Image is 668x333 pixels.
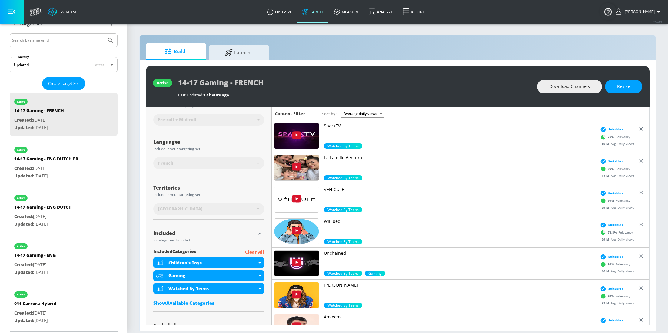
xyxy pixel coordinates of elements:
span: Launch [215,45,261,60]
a: Target [297,1,329,23]
span: Created: [14,310,33,316]
span: Watched By Teens [324,143,362,149]
div: Relevancy [599,292,630,301]
button: Create Target Set [42,77,85,90]
span: 17 hours ago [203,92,229,98]
span: 73.8 % [608,230,619,235]
div: active011 Carrera HybridCreated:[DATE]Updated:[DATE] [10,285,118,329]
span: 16 M [602,269,611,273]
img: UUu4ik9G1180gq0Ag0eA0YeQ [274,282,319,308]
div: 70.0% [324,143,362,149]
span: Watched By Teens [324,239,362,244]
a: measure [329,1,364,23]
div: Updated [14,62,29,67]
span: Download Channels [549,83,590,90]
span: v 4.32.0 [653,20,662,23]
div: Avg. Daily Views [599,205,634,210]
div: Relevancy [599,164,630,173]
span: Watched By Teens [324,303,362,308]
div: Excluded [153,323,255,328]
p: [DATE] [14,317,56,325]
span: Updated: [14,269,34,275]
span: 29 M [602,205,611,210]
span: Updated: [14,221,34,227]
div: Gaming [168,273,257,278]
div: Relevancy [599,324,630,333]
h6: Content Filter [275,111,305,116]
button: Open Resource Center [600,3,616,20]
div: ShowAvailable Categories [153,300,264,306]
div: 14-17 Gaming - FRENCH [14,108,64,116]
span: 29 M [602,237,611,241]
div: Children's Toys [168,260,257,266]
div: active [17,197,25,200]
div: French [153,157,264,169]
p: [DATE] [14,261,56,269]
div: Avg. Daily Views [599,301,634,305]
a: SparkTV [324,123,595,143]
span: Build [152,44,198,59]
div: Include in your targeting set [153,104,264,108]
div: 14-17 Gaming - ENG [14,252,56,261]
div: Relevancy [599,228,633,237]
span: Created: [14,262,33,267]
div: 99.0% [324,207,362,212]
span: Suitable › [609,127,623,132]
div: Relevancy [599,196,630,205]
span: 99 % [608,198,616,203]
div: 3 Categories Included [153,238,255,242]
span: Revise [617,83,630,90]
div: Relevancy [599,260,630,269]
span: [GEOGRAPHIC_DATA] [158,206,203,212]
span: Updated: [14,125,34,130]
p: SparkTV [324,123,595,129]
a: Report [398,1,430,23]
p: La Famille Ventura [324,155,595,161]
p: [DATE] [14,220,72,228]
p: Unchained [324,250,595,256]
p: Target Set [19,20,43,27]
div: Include in your targeting set [153,193,264,197]
span: 99 % [608,262,616,267]
img: UUEnBTmb_YoyZOlZgPUiqA0g [274,219,319,244]
div: Children's Toys [153,257,264,268]
img: UUPsEhu-RgAsEADksnYKjAtw [274,187,319,212]
p: [DATE] [14,116,64,124]
span: Suitable › [609,286,623,291]
a: Willibed [324,218,595,239]
div: Avg. Daily Views [599,142,634,146]
span: Suitable › [609,254,623,259]
div: active14-17 Gaming - ENGCreated:[DATE]Updated:[DATE] [10,237,118,281]
div: 73.8% [324,239,362,244]
span: Suitable › [609,159,623,163]
span: 70 % [608,135,616,139]
a: Analyze [364,1,398,23]
div: active14-17 Gaming - ENG DUTCHCreated:[DATE]Updated:[DATE] [10,189,118,232]
label: Sort By [17,55,30,59]
span: Watched By Teens [324,271,362,276]
div: Suitable › [599,190,623,196]
div: Last Updated: [178,92,531,98]
div: active14-17 Gaming - ENG DUTCH FRCreated:[DATE]Updated:[DATE] [10,141,118,184]
span: login as: stephanie.wolklin@zefr.com [622,10,655,14]
nav: list of Target Set [10,90,118,331]
p: [DATE] [14,309,56,317]
div: active [17,293,25,296]
span: Suitable › [609,223,623,227]
div: Atrium [59,9,76,15]
div: Suitable › [599,318,623,324]
div: Territories [153,185,264,190]
p: Willibed [324,218,595,224]
div: active14-17 Gaming - FRENCHCreated:[DATE]Updated:[DATE] [10,92,118,136]
span: 23 M [602,301,611,305]
span: Created: [14,117,33,123]
span: 40 M [602,142,611,146]
div: active [17,148,25,151]
a: VÉHICULE [324,187,595,207]
input: Search by name or Id [12,36,104,44]
span: Sort by [322,111,337,116]
div: Suitable › [599,222,623,228]
div: 99.0% [365,271,385,276]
